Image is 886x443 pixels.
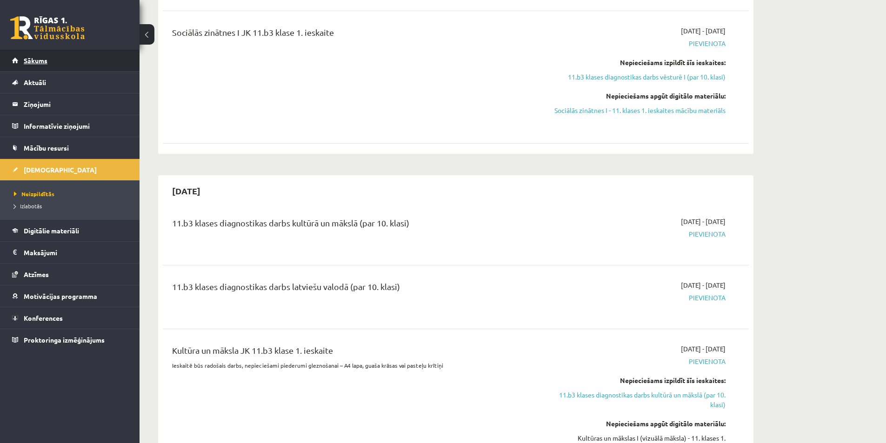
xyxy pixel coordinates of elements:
a: Sākums [12,50,128,71]
div: Nepieciešams apgūt digitālo materiālu: [550,419,726,429]
p: Ieskaitē būs radošais darbs, nepieciešami piederumi gleznošanai – A4 lapa, guaša krāsas vai paste... [172,361,536,370]
span: Mācību resursi [24,144,69,152]
a: Atzīmes [12,264,128,285]
a: Neizpildītās [14,190,130,198]
span: Konferences [24,314,63,322]
legend: Ziņojumi [24,93,128,115]
span: Proktoringa izmēģinājums [24,336,105,344]
div: 11.b3 klases diagnostikas darbs kultūrā un mākslā (par 10. klasi) [172,217,536,234]
a: Aktuāli [12,72,128,93]
span: [DEMOGRAPHIC_DATA] [24,165,97,174]
div: Sociālās zinātnes I JK 11.b3 klase 1. ieskaite [172,26,536,43]
span: Pievienota [550,357,726,366]
span: Digitālie materiāli [24,226,79,235]
div: Nepieciešams izpildīt šīs ieskaites: [550,376,726,385]
a: 11.b3 klases diagnostikas darbs kultūrā un mākslā (par 10. klasi) [550,390,726,410]
a: Motivācijas programma [12,285,128,307]
a: Digitālie materiāli [12,220,128,241]
span: [DATE] - [DATE] [681,217,726,226]
a: Informatīvie ziņojumi [12,115,128,137]
span: Pievienota [550,229,726,239]
a: Izlabotās [14,202,130,210]
a: Rīgas 1. Tālmācības vidusskola [10,16,85,40]
a: Proktoringa izmēģinājums [12,329,128,350]
legend: Maksājumi [24,242,128,263]
a: [DEMOGRAPHIC_DATA] [12,159,128,180]
span: Neizpildītās [14,190,54,198]
span: [DATE] - [DATE] [681,280,726,290]
span: [DATE] - [DATE] [681,26,726,36]
div: Nepieciešams apgūt digitālo materiālu: [550,91,726,101]
div: Kultūra un māksla JK 11.b3 klase 1. ieskaite [172,344,536,361]
a: Ziņojumi [12,93,128,115]
span: Pievienota [550,293,726,303]
a: Sociālās zinātnes I - 11. klases 1. ieskaites mācību materiāls [550,106,726,115]
a: Maksājumi [12,242,128,263]
span: Atzīmes [24,270,49,278]
span: [DATE] - [DATE] [681,344,726,354]
span: Aktuāli [24,78,46,86]
div: Nepieciešams izpildīt šīs ieskaites: [550,58,726,67]
span: Motivācijas programma [24,292,97,300]
a: Mācību resursi [12,137,128,159]
a: Konferences [12,307,128,329]
span: Sākums [24,56,47,65]
h2: [DATE] [163,180,210,202]
span: Pievienota [550,39,726,48]
a: 11.b3 klases diagnostikas darbs vēsturē I (par 10. klasi) [550,72,726,82]
div: 11.b3 klases diagnostikas darbs latviešu valodā (par 10. klasi) [172,280,536,298]
legend: Informatīvie ziņojumi [24,115,128,137]
span: Izlabotās [14,202,42,210]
